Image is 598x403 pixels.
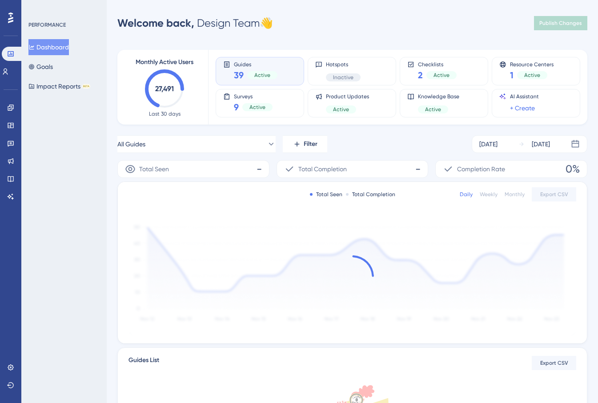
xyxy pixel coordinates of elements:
[28,78,90,94] button: Impact ReportsBETA
[505,191,525,198] div: Monthly
[117,16,194,29] span: Welcome back,
[28,39,69,55] button: Dashboard
[117,135,276,153] button: All Guides
[310,191,342,198] div: Total Seen
[510,93,539,100] span: AI Assistant
[128,355,159,371] span: Guides List
[510,61,554,67] span: Resource Centers
[460,191,473,198] div: Daily
[326,61,361,68] span: Hotspots
[136,57,193,68] span: Monthly Active Users
[149,110,181,117] span: Last 30 days
[298,164,347,174] span: Total Completion
[433,72,450,79] span: Active
[418,61,457,67] span: Checklists
[82,84,90,89] div: BETA
[479,139,498,149] div: [DATE]
[346,191,395,198] div: Total Completion
[234,93,273,99] span: Surveys
[418,69,423,81] span: 2
[457,164,505,174] span: Completion Rate
[415,162,421,176] span: -
[28,59,53,75] button: Goals
[155,85,174,93] text: 27,491
[510,103,535,113] a: + Create
[540,191,568,198] span: Export CSV
[304,139,317,149] span: Filter
[418,93,459,100] span: Knowledge Base
[117,139,145,149] span: All Guides
[539,20,582,27] span: Publish Changes
[254,72,270,79] span: Active
[139,164,169,174] span: Total Seen
[333,106,349,113] span: Active
[480,191,498,198] div: Weekly
[326,93,369,100] span: Product Updates
[333,74,353,81] span: Inactive
[534,16,587,30] button: Publish Changes
[566,162,580,176] span: 0%
[257,162,262,176] span: -
[234,69,244,81] span: 39
[524,72,540,79] span: Active
[540,359,568,367] span: Export CSV
[510,69,514,81] span: 1
[117,16,273,30] div: Design Team 👋
[532,139,550,149] div: [DATE]
[283,135,327,153] button: Filter
[234,101,239,113] span: 9
[425,106,441,113] span: Active
[234,61,277,67] span: Guides
[532,187,576,201] button: Export CSV
[28,21,66,28] div: PERFORMANCE
[532,356,576,370] button: Export CSV
[249,104,265,111] span: Active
